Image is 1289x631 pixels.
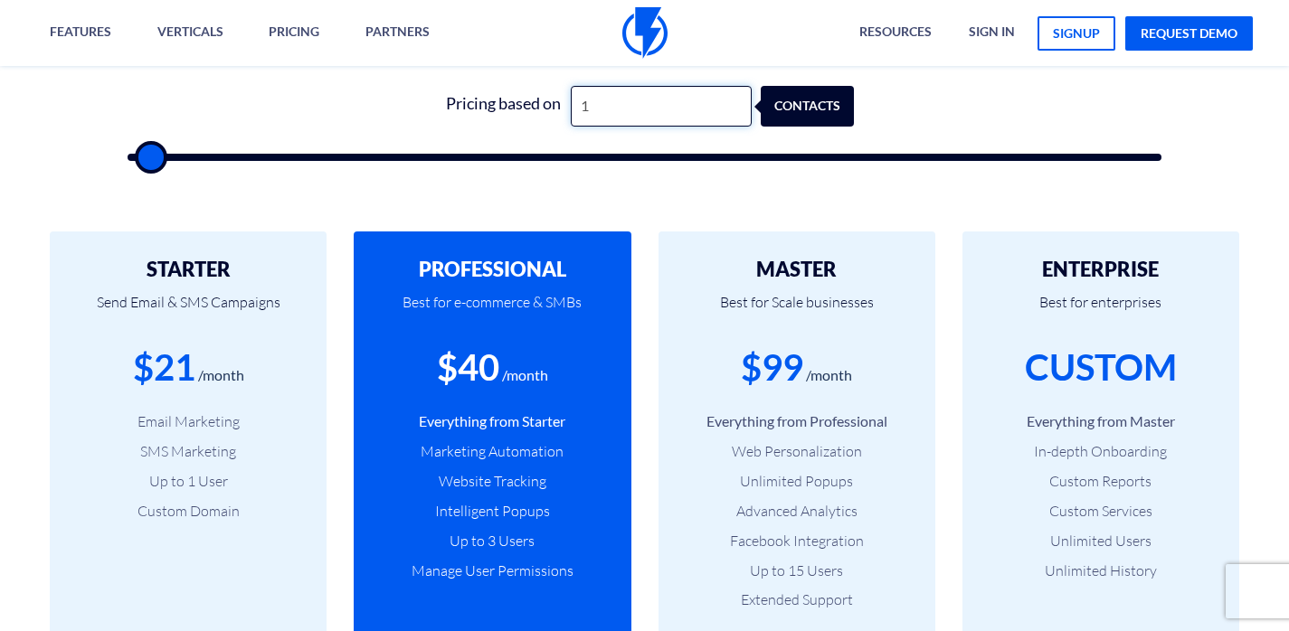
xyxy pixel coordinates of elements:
[686,280,908,342] p: Best for Scale businesses
[741,342,803,393] div: $99
[686,589,908,610] li: Extended Support
[133,342,195,393] div: $21
[77,259,299,280] h2: STARTER
[686,501,908,522] li: Advanced Analytics
[686,471,908,492] li: Unlimited Popups
[770,86,863,127] div: contacts
[77,411,299,432] li: Email Marketing
[77,441,299,462] li: SMS Marketing
[990,531,1212,551] li: Unlimited Users
[686,560,908,581] li: Up to 15 Users
[381,259,603,280] h2: PROFESSIONAL
[381,531,603,551] li: Up to 3 Users
[381,280,603,342] p: Best for e-commerce & SMBs
[437,342,499,393] div: $40
[1038,16,1115,51] a: signup
[381,411,603,432] li: Everything from Starter
[990,441,1212,462] li: In-depth Onboarding
[381,501,603,522] li: Intelligent Popups
[806,365,852,386] div: /month
[990,471,1212,492] li: Custom Reports
[198,365,244,386] div: /month
[990,259,1212,280] h2: ENTERPRISE
[1125,16,1253,51] a: request demo
[435,86,571,127] div: Pricing based on
[381,560,603,581] li: Manage User Permissions
[502,365,548,386] div: /month
[77,471,299,492] li: Up to 1 User
[990,280,1212,342] p: Best for enterprises
[990,560,1212,581] li: Unlimited History
[686,259,908,280] h2: MASTER
[686,531,908,551] li: Facebook Integration
[381,441,603,462] li: Marketing Automation
[686,441,908,462] li: Web Personalization
[77,501,299,522] li: Custom Domain
[686,411,908,432] li: Everything from Professional
[990,411,1212,432] li: Everything from Master
[1025,342,1177,393] div: CUSTOM
[381,471,603,492] li: Website Tracking
[990,501,1212,522] li: Custom Services
[77,280,299,342] p: Send Email & SMS Campaigns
